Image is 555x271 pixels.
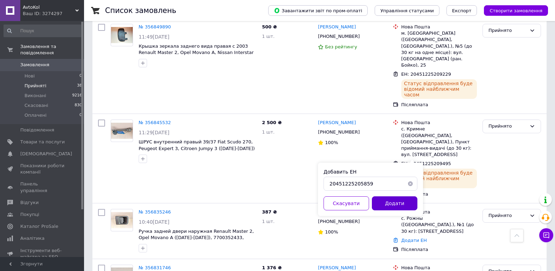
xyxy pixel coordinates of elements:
div: Статус відправлення буде відомий найближчим часом [401,79,477,99]
span: AvtoKol [23,4,75,11]
button: Створити замовлення [484,5,548,16]
span: Прийняті [25,83,46,89]
div: с. Кримне ([GEOGRAPHIC_DATA], [GEOGRAPHIC_DATA].), Пункт приймання-видачі (до 30 кг): вул. [STREE... [401,126,477,158]
span: [DEMOGRAPHIC_DATA] [20,151,72,157]
div: Післяплата [401,102,477,108]
img: Фото товару [111,27,133,43]
span: 1 376 ₴ [262,265,282,270]
span: Відгуки [20,199,39,206]
a: [PERSON_NAME] [318,120,356,126]
div: Післяплата [401,246,477,253]
div: [PHONE_NUMBER] [317,32,361,41]
div: [PHONE_NUMBER] [317,217,361,226]
span: 387 ₴ [262,209,277,215]
div: Прийнято [488,212,527,219]
span: Управління статусами [380,8,434,13]
span: Панель управління [20,181,65,194]
a: № 356845532 [139,120,171,125]
span: 830 [75,102,82,109]
button: Додати [372,196,417,210]
span: 0 [79,112,82,118]
span: Показники роботи компанії [20,163,65,175]
a: Ручка задней двери наружная Renault Master 2, Opel Movano A ([DATE]-[DATE]), 7700352433, 4500458,... [139,229,254,247]
span: 11:29[DATE] [139,130,169,135]
a: Фото товару [111,209,133,231]
span: 10:40[DATE] [139,219,169,225]
span: Замовлення [20,62,49,68]
div: Нова Пошта [401,24,477,30]
div: Ваш ID: 3274297 [23,11,84,17]
div: Прийнято [488,123,527,130]
img: Фото товару [111,212,133,229]
button: Управління статусами [375,5,439,16]
h1: Список замовлень [105,6,176,15]
span: Скасовані [25,102,48,109]
div: [PHONE_NUMBER] [317,128,361,137]
span: Інструменти веб-майстра та SEO [20,248,65,260]
a: № 356835246 [139,209,171,215]
button: Завантажити звіт по пром-оплаті [268,5,368,16]
span: Оплачені [25,112,47,118]
div: Прийнято [488,27,527,34]
span: 9216 [72,93,82,99]
span: Повідомлення [20,127,54,133]
button: Скасувати [324,196,369,210]
img: Фото товару [111,123,133,139]
a: Фото товару [111,120,133,142]
span: Створити замовлення [490,8,542,13]
span: 1 шт. [262,129,275,135]
span: Товари та послуги [20,139,65,145]
span: Без рейтингу [325,44,357,49]
span: 0 [79,73,82,79]
a: Фото товару [111,24,133,46]
span: Виконані [25,93,46,99]
span: ЕН: 20451225209229 [401,72,451,77]
a: № 356849890 [139,24,171,29]
a: Створити замовлення [477,8,548,13]
span: ЕН: 20451225209495 [401,161,451,166]
span: Замовлення та повідомлення [20,43,84,56]
span: 100% [325,229,338,235]
a: Додати ЕН [401,238,427,243]
span: Нові [25,73,35,79]
span: 38 [77,83,82,89]
div: Нова Пошта [401,265,477,271]
span: 500 ₴ [262,24,277,29]
div: м. [GEOGRAPHIC_DATA] ([GEOGRAPHIC_DATA], [GEOGRAPHIC_DATA].), №5 (до 30 кг на одне місце): вул. [... [401,30,477,68]
span: Покупці [20,211,39,218]
div: Статус відправлення буде відомий найближчим часом [401,169,477,188]
span: 1 шт. [262,219,275,224]
div: Нова Пошта [401,120,477,126]
a: № 356831746 [139,265,171,270]
span: Експорт [452,8,472,13]
span: Каталог ProSale [20,223,58,230]
button: Чат з покупцем [539,228,553,242]
span: 11:49[DATE] [139,34,169,40]
span: 2 500 ₴ [262,120,282,125]
label: Добавить ЕН [324,169,356,175]
a: [PERSON_NAME] [318,24,356,31]
div: Нова Пошта [401,209,477,215]
button: Експорт [446,5,477,16]
input: Пошук [4,25,83,37]
div: Післяплата [401,191,477,197]
span: 100% [325,140,338,145]
a: Крышка зеркала заднего вида правая с 2003 Renault Master 2, Opel Movano A, Nissan Interstar ([DAT... [139,43,254,62]
div: с. Рожны ([GEOGRAPHIC_DATA].), №1 (до 30 кг): [STREET_ADDRESS] [401,215,477,235]
span: Завантажити звіт по пром-оплаті [274,7,362,14]
a: ШРУС внутренний правый 39/37 Fiat Scudo 270, Peugeot Expert 3, Citroen Jumpy 3 ([DATE]-[DATE]) 2.... [139,139,255,157]
button: Очистить [403,177,417,191]
span: Аналітика [20,235,44,242]
span: 1 шт. [262,34,275,39]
